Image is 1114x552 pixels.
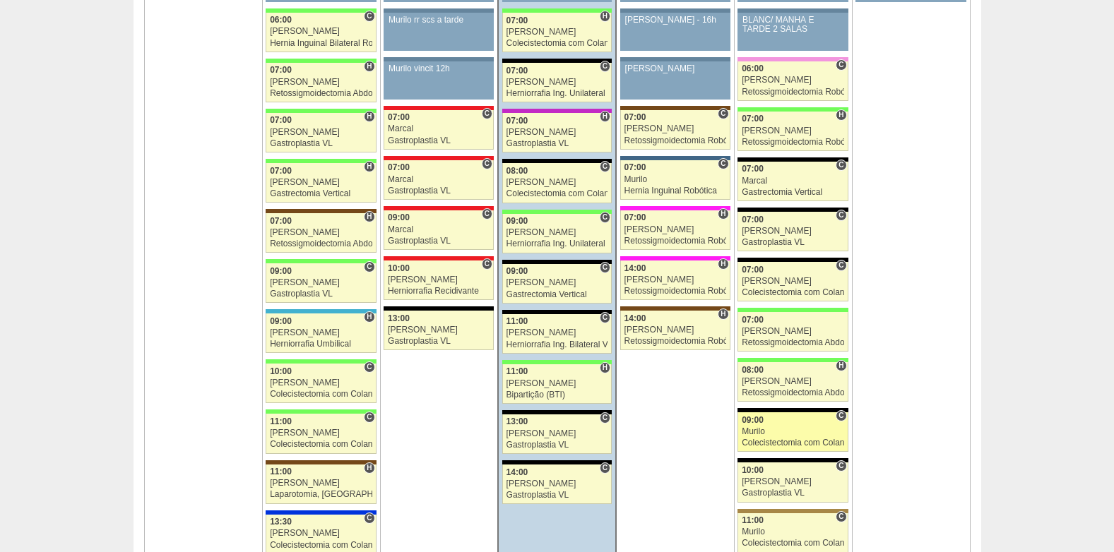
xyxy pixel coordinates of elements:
[737,358,848,362] div: Key: Brasil
[506,316,528,326] span: 11:00
[742,277,844,286] div: [PERSON_NAME]
[502,310,612,314] div: Key: Blanc
[388,337,490,346] div: Gastroplastia VL
[388,225,490,234] div: Marcal
[624,287,726,296] div: Retossigmoidectomia Robótica
[742,465,764,475] span: 10:00
[388,112,410,122] span: 07:00
[506,467,528,477] span: 14:00
[270,139,372,148] div: Gastroplastia VL
[506,16,528,25] span: 07:00
[266,510,376,515] div: Key: São Luiz - Itaim
[625,64,725,73] div: [PERSON_NAME]
[270,216,292,226] span: 07:00
[836,511,846,522] span: Consultório
[742,76,844,85] div: [PERSON_NAME]
[506,128,608,137] div: [PERSON_NAME]
[502,364,612,404] a: H 11:00 [PERSON_NAME] Bipartição (BTI)
[388,162,410,172] span: 07:00
[482,258,492,270] span: Consultório
[270,541,372,550] div: Colecistectomia com Colangiografia VL
[384,13,494,51] a: Murilo rr scs a tarde
[502,59,612,63] div: Key: Blanc
[600,212,610,223] span: Consultório
[388,186,490,196] div: Gastroplastia VL
[270,239,372,248] div: Retossigmoidectomia Abdominal VL
[364,462,374,474] span: Hospital
[266,364,376,403] a: C 10:00 [PERSON_NAME] Colecistectomia com Colangiografia VL
[624,136,726,145] div: Retossigmoidectomia Robótica
[270,479,372,488] div: [PERSON_NAME]
[836,410,846,421] span: Consultório
[502,210,612,214] div: Key: Brasil
[742,365,764,375] span: 08:00
[270,328,372,337] div: [PERSON_NAME]
[270,78,372,87] div: [PERSON_NAME]
[836,109,846,121] span: Hospital
[482,158,492,169] span: Consultório
[624,124,726,133] div: [PERSON_NAME]
[620,206,730,210] div: Key: Pro Matre
[388,325,490,335] div: [PERSON_NAME]
[600,262,610,273] span: Consultório
[742,227,844,236] div: [PERSON_NAME]
[502,264,612,304] a: C 09:00 [PERSON_NAME] Gastrectomia Vertical
[624,313,646,323] span: 14:00
[737,13,848,51] a: BLANC/ MANHÃ E TARDE 2 SALAS
[742,539,844,548] div: Colecistectomia com Colangiografia VL
[266,163,376,203] a: H 07:00 [PERSON_NAME] Gastrectomia Vertical
[266,213,376,253] a: H 07:00 [PERSON_NAME] Retossigmoidectomia Abdominal VL
[266,313,376,353] a: H 09:00 [PERSON_NAME] Herniorrafia Umbilical
[506,66,528,76] span: 07:00
[506,228,608,237] div: [PERSON_NAME]
[742,176,844,186] div: Marcal
[620,8,730,13] div: Key: Aviso
[266,63,376,102] a: H 07:00 [PERSON_NAME] Retossigmoidectomia Abdominal VL
[737,362,848,402] a: H 08:00 [PERSON_NAME] Retossigmoidectomia Abdominal VL
[266,209,376,213] div: Key: Santa Joana
[506,189,608,198] div: Colecistectomia com Colangiografia VL
[737,312,848,352] a: 07:00 [PERSON_NAME] Retossigmoidectomia Abdominal VL
[388,175,490,184] div: Marcal
[737,8,848,13] div: Key: Aviso
[718,258,728,270] span: Hospital
[270,467,292,476] span: 11:00
[384,110,494,150] a: C 07:00 Marcal Gastroplastia VL
[600,362,610,373] span: Hospital
[384,106,494,110] div: Key: Assunção
[384,57,494,61] div: Key: Aviso
[502,360,612,364] div: Key: Brasil
[266,8,376,13] div: Key: Brasil
[270,166,292,176] span: 07:00
[624,112,646,122] span: 07:00
[742,477,844,486] div: [PERSON_NAME]
[624,162,646,172] span: 07:00
[270,266,292,276] span: 09:00
[270,517,292,527] span: 13:30
[836,160,846,171] span: Consultório
[502,109,612,113] div: Key: Maria Braido
[737,262,848,301] a: C 07:00 [PERSON_NAME] Colecistectomia com Colangiografia VL
[270,178,372,187] div: [PERSON_NAME]
[270,529,372,538] div: [PERSON_NAME]
[742,427,844,436] div: Murilo
[737,509,848,513] div: Key: Oswaldo Cruz Paulista
[270,289,372,299] div: Gastroplastia VL
[502,414,612,454] a: C 13:00 [PERSON_NAME] Gastroplastia VL
[388,313,410,323] span: 13:00
[384,156,494,160] div: Key: Assunção
[270,278,372,287] div: [PERSON_NAME]
[737,412,848,452] a: C 09:00 Murilo Colecistectomia com Colangiografia VL
[600,412,610,424] span: Consultório
[270,39,372,48] div: Hernia Inguinal Bilateral Robótica
[737,408,848,412] div: Key: Blanc
[364,412,374,423] span: Consultório
[600,312,610,323] span: Consultório
[600,11,610,22] span: Hospital
[742,327,844,336] div: [PERSON_NAME]
[506,266,528,276] span: 09:00
[364,111,374,122] span: Hospital
[624,186,726,196] div: Hernia Inguinal Robótica
[502,464,612,504] a: C 14:00 [PERSON_NAME] Gastroplastia VL
[718,208,728,220] span: Hospital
